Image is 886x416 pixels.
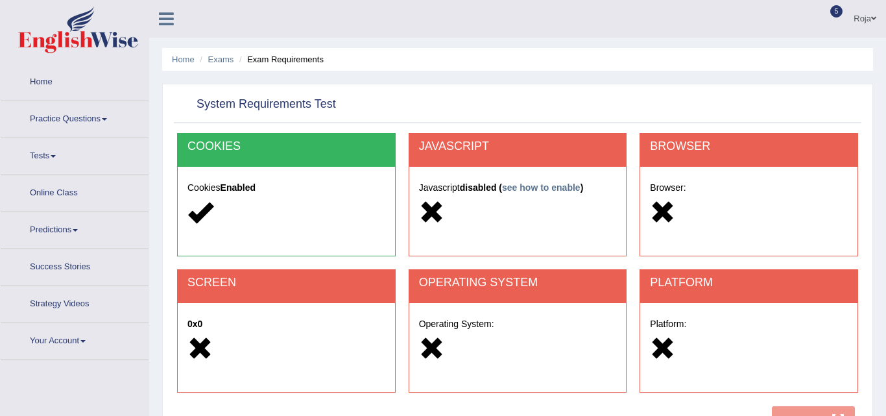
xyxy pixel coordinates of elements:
a: Strategy Videos [1,286,149,319]
a: Home [172,55,195,64]
strong: Enabled [221,182,256,193]
h5: Browser: [650,183,848,193]
h2: COOKIES [187,140,385,153]
h2: BROWSER [650,140,848,153]
a: Predictions [1,212,149,245]
a: Home [1,64,149,97]
a: Tests [1,138,149,171]
a: see how to enable [502,182,581,193]
span: 5 [830,5,843,18]
h2: System Requirements Test [177,95,336,114]
h5: Platform: [650,319,848,329]
a: Success Stories [1,249,149,282]
a: Exams [208,55,234,64]
a: Practice Questions [1,101,149,134]
h2: PLATFORM [650,276,848,289]
h2: OPERATING SYSTEM [419,276,617,289]
h5: Operating System: [419,319,617,329]
h2: JAVASCRIPT [419,140,617,153]
strong: 0x0 [187,319,202,329]
h5: Cookies [187,183,385,193]
strong: disabled ( ) [460,182,584,193]
h5: Javascript [419,183,617,193]
a: Online Class [1,175,149,208]
h2: SCREEN [187,276,385,289]
li: Exam Requirements [236,53,324,66]
a: Your Account [1,323,149,356]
